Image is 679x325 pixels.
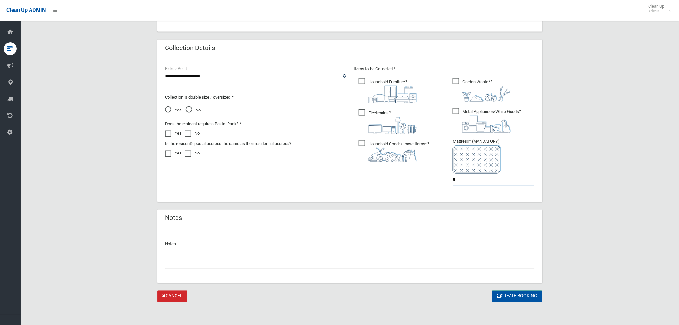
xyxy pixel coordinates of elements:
[165,129,182,137] label: Yes
[165,106,182,114] span: Yes
[354,65,535,73] p: Items to be Collected *
[359,109,417,134] span: Electronics
[157,291,187,303] a: Cancel
[453,145,501,174] img: e7408bece873d2c1783593a074e5cb2f.png
[359,140,429,162] span: Household Goods/Loose Items*
[359,78,417,103] span: Household Furniture
[645,4,671,13] span: Clean Up
[6,7,46,13] span: Clean Up ADMIN
[165,140,291,147] label: Is the resident's postal address the same as their residential address?
[165,241,535,248] p: Notes
[368,110,417,134] i: ?
[492,291,542,303] button: Create Booking
[185,129,200,137] label: No
[462,86,511,102] img: 4fd8a5c772b2c999c83690221e5242e0.png
[368,86,417,103] img: aa9efdbe659d29b613fca23ba79d85cb.png
[185,149,200,157] label: No
[462,79,511,102] i: ?
[186,106,201,114] span: No
[165,93,346,101] p: Collection is double size / oversized *
[165,149,182,157] label: Yes
[165,120,241,128] label: Does the resident require a Postal Pack? *
[462,116,511,133] img: 36c1b0289cb1767239cdd3de9e694f19.png
[453,108,521,133] span: Metal Appliances/White Goods
[453,139,535,174] span: Mattress* (MANDATORY)
[157,42,223,54] header: Collection Details
[157,212,190,224] header: Notes
[453,78,511,102] span: Garden Waste*
[368,141,429,162] i: ?
[368,148,417,162] img: b13cc3517677393f34c0a387616ef184.png
[462,109,521,133] i: ?
[368,117,417,134] img: 394712a680b73dbc3d2a6a3a7ffe5a07.png
[368,79,417,103] i: ?
[649,9,665,13] small: Admin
